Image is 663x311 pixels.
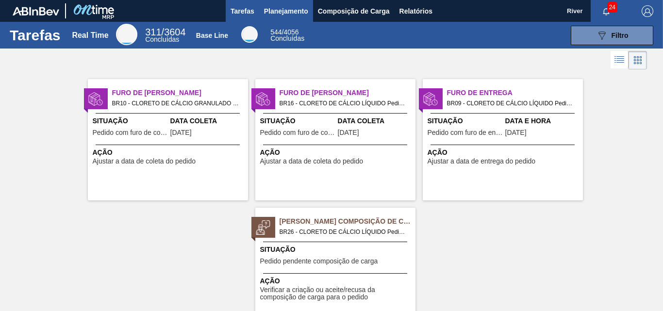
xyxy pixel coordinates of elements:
[612,32,629,39] span: Filtro
[447,88,583,98] span: Furo de Entrega
[591,4,622,18] button: Notificações
[270,34,304,42] span: Concluídas
[145,35,179,43] span: Concluídas
[260,258,378,265] span: Pedido pendente composição de carga
[13,7,59,16] img: TNhmsLtSVTkK8tSr43FrP2fwEKptu5GPRR3wAAAABJRU5ErkJggg==
[72,31,108,40] div: Real Time
[399,5,432,17] span: Relatórios
[428,129,503,136] span: Pedido com furo de entrega
[642,5,653,17] img: Logout
[260,286,413,301] span: Verificar a criação ou aceite/recusa da composição de carga para o pedido
[145,27,185,37] span: / 3604
[256,220,270,235] img: status
[196,32,228,39] div: Base Line
[611,51,629,69] div: Visão em Lista
[629,51,647,69] div: Visão em Cards
[93,147,246,158] span: Ação
[93,129,168,136] span: Pedido com furo de coleta
[256,92,270,106] img: status
[260,158,364,165] span: Ajustar a data de coleta do pedido
[112,88,248,98] span: Furo de Coleta
[260,147,413,158] span: Ação
[423,92,438,106] img: status
[88,92,103,106] img: status
[607,2,617,13] span: 24
[428,147,580,158] span: Ação
[505,116,580,126] span: Data e Hora
[428,116,503,126] span: Situação
[145,28,185,43] div: Real Time
[280,98,408,109] span: BR16 - CLORETO DE CÁLCIO LÍQUIDO Pedido - 2048389
[93,116,168,126] span: Situação
[112,98,240,109] span: BR10 - CLORETO DE CÁLCIO GRANULADO Pedido - 2048665
[338,129,359,136] span: 08/10/2025
[270,28,298,36] span: / 4056
[116,24,137,45] div: Real Time
[260,129,335,136] span: Pedido com furo de coleta
[93,158,196,165] span: Ajustar a data de coleta do pedido
[571,26,653,45] button: Filtro
[260,245,413,255] span: Situação
[170,129,192,136] span: 09/10/2025
[231,5,254,17] span: Tarefas
[241,26,258,43] div: Base Line
[318,5,390,17] span: Composição de Carga
[447,98,575,109] span: BR09 - CLORETO DE CÁLCIO LÍQUIDO Pedido - 2043923
[10,30,61,41] h1: Tarefas
[280,227,408,237] span: BR26 - CLORETO DE CÁLCIO LÍQUIDO Pedido - 2053710
[270,28,282,36] span: 544
[505,129,527,136] span: 10/10/2025,
[280,88,415,98] span: Furo de Coleta
[428,158,536,165] span: Ajustar a data de entrega do pedido
[170,116,246,126] span: Data Coleta
[145,27,161,37] span: 311
[264,5,308,17] span: Planejamento
[260,276,413,286] span: Ação
[260,116,335,126] span: Situação
[338,116,413,126] span: Data Coleta
[280,216,415,227] span: Pedido Aguardando Composição de Carga
[270,29,304,42] div: Base Line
